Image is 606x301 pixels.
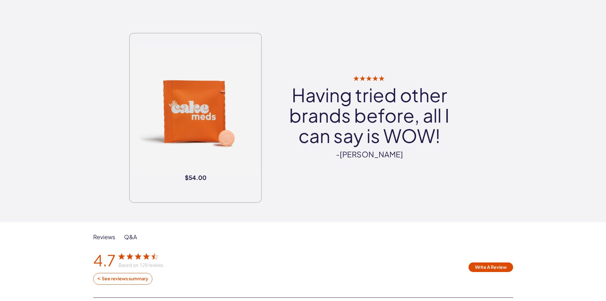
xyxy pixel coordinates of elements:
[124,233,137,241] div: Q&A
[93,250,115,270] div: 4.7
[93,273,152,285] button: See reviews summary
[119,262,164,268] div: Based on 129 reviews
[468,262,513,272] button: Write A Review
[129,33,262,203] a: $54.00
[93,233,115,240] div: Reviews
[281,149,458,160] cite: -[PERSON_NAME]
[281,85,458,146] q: Having tried other brands before, all I can say is WOW!
[159,175,232,181] span: $54.00
[101,276,149,282] div: See reviews summary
